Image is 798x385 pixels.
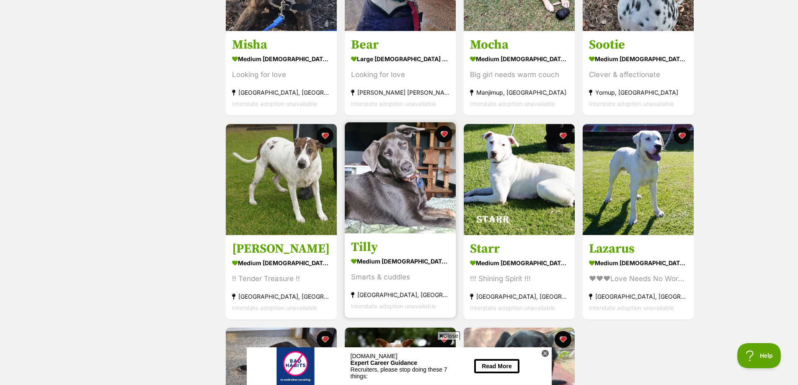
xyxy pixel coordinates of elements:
span: Interstate adoption unavailable [351,101,436,108]
iframe: Advertisement [247,343,552,381]
div: [GEOGRAPHIC_DATA], [GEOGRAPHIC_DATA] [232,291,331,302]
div: Clever & affectionate [589,70,687,81]
div: Yornup, [GEOGRAPHIC_DATA] [589,87,687,98]
div: !!! Shining Spirit !!! [470,273,568,284]
img: Tilly [345,122,456,233]
button: favourite [317,331,333,348]
div: Looking for love [351,70,449,81]
div: !! Tender Treasure !! [232,273,331,284]
div: medium [DEMOGRAPHIC_DATA] Dog [232,53,331,65]
a: Misha medium [DEMOGRAPHIC_DATA] Dog Looking for love [GEOGRAPHIC_DATA], [GEOGRAPHIC_DATA] Interst... [226,31,337,116]
div: [GEOGRAPHIC_DATA], [GEOGRAPHIC_DATA] [232,87,331,98]
h3: Sootie [589,37,687,53]
span: Interstate adoption unavailable [232,304,317,311]
h3: [PERSON_NAME] [232,241,331,257]
div: Big girl needs warm couch [470,70,568,81]
iframe: Help Scout Beacon - Open [737,343,781,368]
span: Interstate adoption unavailable [470,101,555,108]
h3: Tilly [351,239,449,255]
div: [GEOGRAPHIC_DATA], [GEOGRAPHIC_DATA] [470,291,568,302]
h3: Lazarus [589,241,687,257]
button: favourite [674,127,690,144]
button: favourite [436,126,452,142]
div: medium [DEMOGRAPHIC_DATA] Dog [351,255,449,267]
div: medium [DEMOGRAPHIC_DATA] Dog [232,257,331,269]
div: ♥♥♥Love Needs No Words♥♥♥ [589,273,687,284]
a: Lazarus medium [DEMOGRAPHIC_DATA] Dog ♥♥♥Love Needs No Words♥♥♥ [GEOGRAPHIC_DATA], [GEOGRAPHIC_DA... [583,235,694,320]
img: Percy [226,124,337,235]
button: favourite [317,127,333,144]
div: Looking for love [232,70,331,81]
a: Starr medium [DEMOGRAPHIC_DATA] Dog !!! Shining Spirit !!! [GEOGRAPHIC_DATA], [GEOGRAPHIC_DATA] I... [464,235,575,320]
a: Bear large [DEMOGRAPHIC_DATA] Dog Looking for love [PERSON_NAME] [PERSON_NAME], [GEOGRAPHIC_DATA]... [345,31,456,116]
button: favourite [555,127,571,144]
h3: Starr [470,241,568,257]
a: [PERSON_NAME] medium [DEMOGRAPHIC_DATA] Dog !! Tender Treasure !! [GEOGRAPHIC_DATA], [GEOGRAPHIC_... [226,235,337,320]
span: Interstate adoption unavailable [470,304,555,311]
div: medium [DEMOGRAPHIC_DATA] Dog [589,257,687,269]
span: Interstate adoption unavailable [232,101,317,108]
h3: Bear [351,37,449,53]
h3: Misha [232,37,331,53]
div: [GEOGRAPHIC_DATA], [GEOGRAPHIC_DATA] [589,291,687,302]
div: [GEOGRAPHIC_DATA], [GEOGRAPHIC_DATA] [351,289,449,300]
button: favourite [555,331,571,348]
h3: Mocha [470,37,568,53]
div: [DOMAIN_NAME] [104,5,201,12]
a: Mocha medium [DEMOGRAPHIC_DATA] Dog Big girl needs warm couch Manjimup, [GEOGRAPHIC_DATA] Interst... [464,31,575,116]
button: Read More [227,12,273,26]
div: Expert Career Guidance [104,12,201,19]
div: large [DEMOGRAPHIC_DATA] Dog [351,53,449,65]
div: medium [DEMOGRAPHIC_DATA] Dog [470,257,568,269]
img: Starr [464,124,575,235]
span: Interstate adoption unavailable [589,304,674,311]
div: [PERSON_NAME] [PERSON_NAME], [GEOGRAPHIC_DATA] [351,87,449,98]
span: Interstate adoption unavailable [351,302,436,310]
div: medium [DEMOGRAPHIC_DATA] Dog [470,53,568,65]
a: Sootie medium [DEMOGRAPHIC_DATA] Dog Clever & affectionate Yornup, [GEOGRAPHIC_DATA] Interstate a... [583,31,694,116]
a: Tilly medium [DEMOGRAPHIC_DATA] Dog Smarts & cuddles [GEOGRAPHIC_DATA], [GEOGRAPHIC_DATA] Interst... [345,233,456,318]
div: Manjimup, [GEOGRAPHIC_DATA] [470,87,568,98]
div: Recruiters, please stop doing these 7 things: [104,19,201,32]
img: Lazarus [583,124,694,235]
span: Interstate adoption unavailable [589,101,674,108]
div: medium [DEMOGRAPHIC_DATA] Dog [589,53,687,65]
div: Smarts & cuddles [351,271,449,283]
span: Close [437,331,460,340]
